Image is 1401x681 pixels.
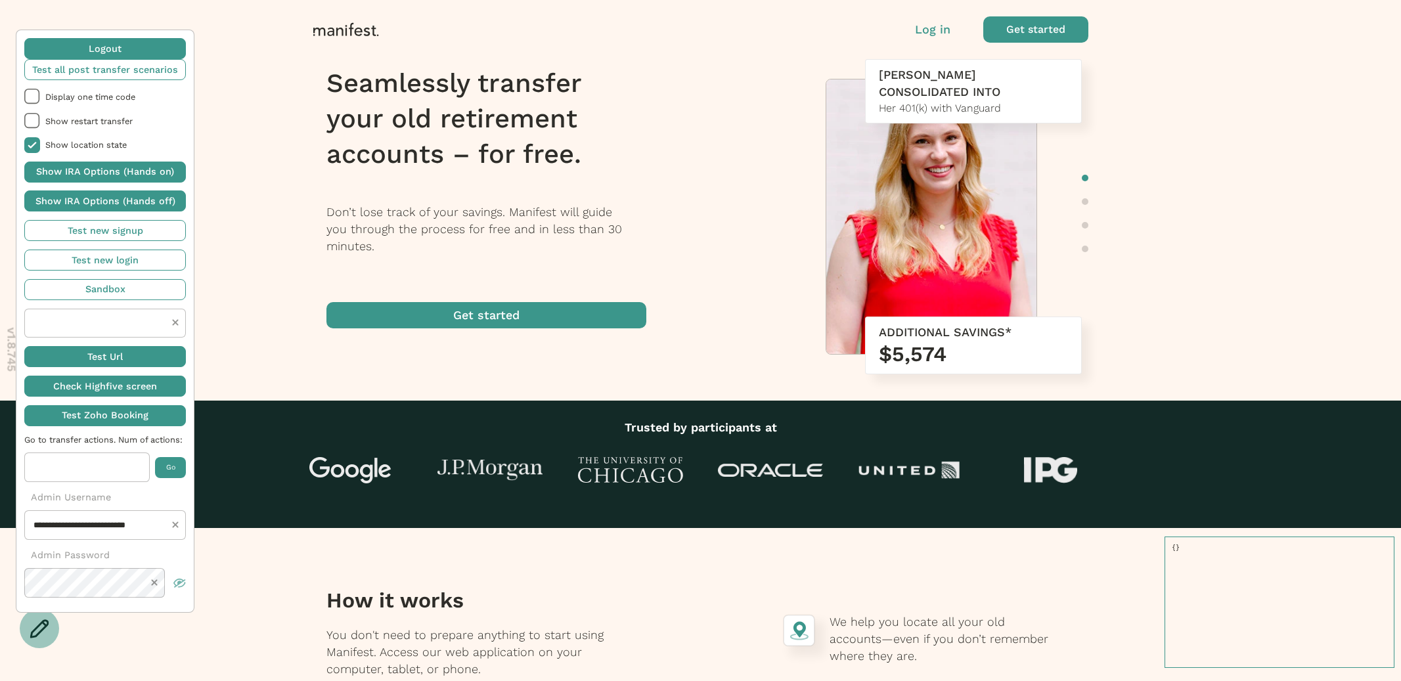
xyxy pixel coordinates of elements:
[24,113,186,129] li: Show restart transfer
[718,464,823,477] img: Oracle
[24,162,186,183] button: Show IRA Options (Hands on)
[879,324,1068,341] div: ADDITIONAL SAVINGS*
[24,548,186,562] p: Admin Password
[3,327,20,371] p: v 1.8.745
[578,457,683,483] img: University of Chicago
[326,587,620,613] h3: How it works
[24,89,186,104] li: Display one time code
[24,190,186,211] button: Show IRA Options (Hands off)
[879,66,1068,100] div: [PERSON_NAME] CONSOLIDATED INTO
[45,140,186,150] span: Show location state
[437,460,543,481] img: J.P Morgan
[826,79,1036,361] img: Meredith
[326,204,663,255] p: Don’t lose track of your savings. Manifest will guide you through the process for free and in les...
[24,435,186,445] span: Go to transfer actions. Num of actions:
[24,59,186,80] button: Test all post transfer scenarios
[879,341,1068,367] h3: $5,574
[24,279,186,300] button: Sandbox
[879,100,1068,116] div: Her 401(k) with Vanguard
[915,21,950,38] button: Log in
[326,66,663,172] h1: Seamlessly transfer your old retirement accounts – for free.
[298,457,403,483] img: Google
[1165,537,1394,668] pre: {}
[155,457,186,478] button: Go
[24,220,186,241] button: Test new signup
[24,38,186,59] button: Logout
[24,250,186,271] button: Test new login
[983,16,1088,43] button: Get started
[24,405,186,426] button: Test Zoho Booking
[45,92,186,102] span: Display one time code
[24,376,186,397] button: Check Highfive screen
[326,302,646,328] button: Get started
[24,137,186,153] li: Show location state
[45,116,186,126] span: Show restart transfer
[24,346,186,367] button: Test Url
[24,491,186,504] p: Admin Username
